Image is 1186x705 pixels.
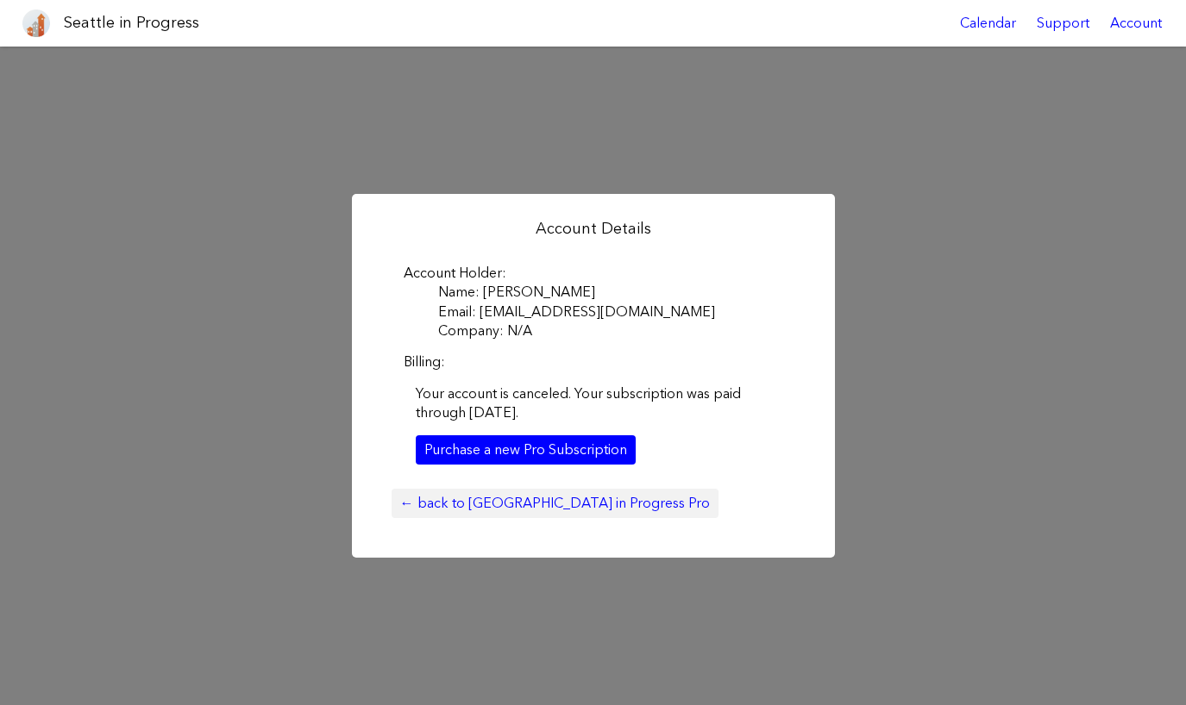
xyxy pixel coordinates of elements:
[438,303,783,321] dd: Email: [EMAIL_ADDRESS][DOMAIN_NAME]
[64,12,199,34] h1: Seattle in Progress
[404,264,783,283] dt: Account Holder
[392,489,719,518] a: ← back to [GEOGRAPHIC_DATA] in Progress Pro
[416,384,771,423] p: Your account is canceled. Your subscription was paid through [DATE].
[416,435,636,465] a: Purchase a new Pro Subscription
[404,352,783,371] dt: Billing
[438,321,783,340] dd: Company: N/A
[392,218,795,240] h2: Account Details
[438,283,783,302] dd: Name: [PERSON_NAME]
[22,9,50,37] img: favicon-96x96.png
